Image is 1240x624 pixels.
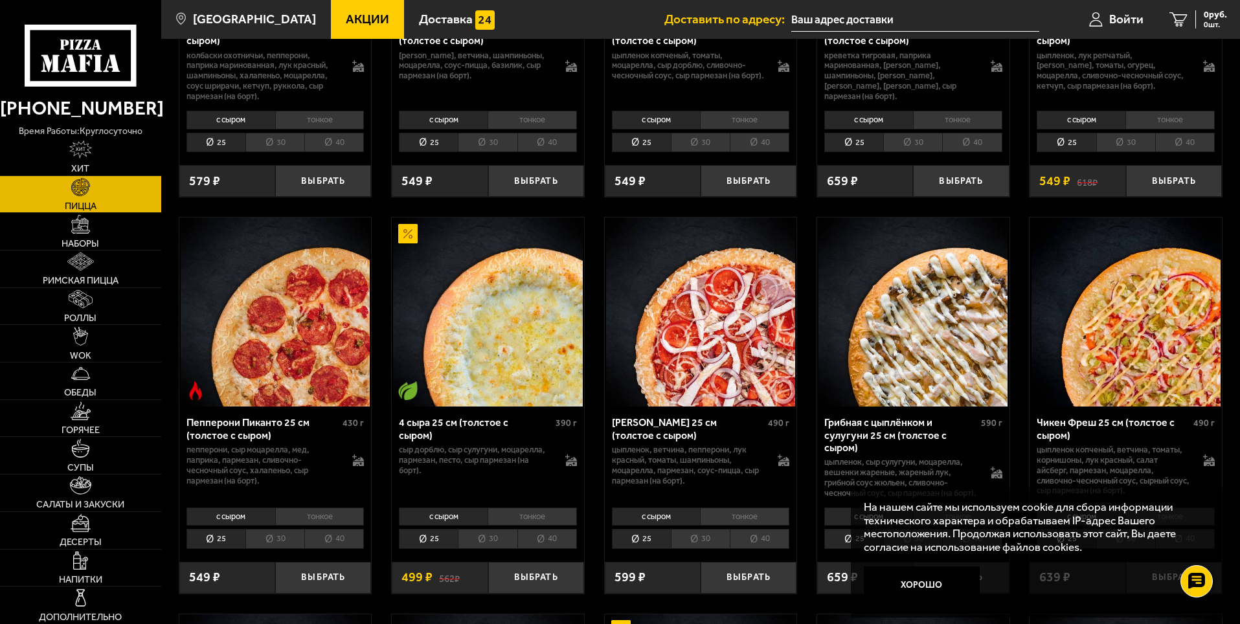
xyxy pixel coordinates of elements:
li: 25 [186,529,245,549]
a: Острое блюдоПепперони Пиканто 25 см (толстое с сыром) [179,217,372,407]
span: 549 ₽ [1039,175,1070,188]
span: Напитки [59,575,102,584]
span: 430 г [343,418,364,429]
input: Ваш адрес доставки [791,8,1039,32]
li: 30 [458,529,517,549]
li: тонкое [700,111,789,129]
span: 490 г [768,418,789,429]
button: Выбрать [913,165,1009,197]
li: 40 [304,529,364,549]
span: Хит [71,164,89,173]
button: Выбрать [701,562,796,594]
img: Пепперони Пиканто 25 см (толстое с сыром) [181,217,370,407]
img: Острое блюдо [186,381,205,401]
span: Горячее [62,425,100,434]
li: с сыром [824,111,913,129]
span: Пицца [65,201,96,210]
span: Дополнительно [39,612,122,621]
span: 579 ₽ [189,175,220,188]
p: сыр дорблю, сыр сулугуни, моцарелла, пармезан, песто, сыр пармезан (на борт). [399,445,552,476]
img: Петровская 25 см (толстое с сыром) [606,217,795,407]
div: Чикен Фреш 25 см (толстое с сыром) [1037,416,1190,441]
li: тонкое [700,507,789,526]
li: 30 [671,133,730,153]
li: 30 [245,529,304,549]
li: 25 [824,529,883,549]
span: Роллы [64,313,96,322]
li: 25 [399,529,458,549]
img: Грибная с цыплёнком и сулугуни 25 см (толстое с сыром) [818,217,1008,407]
li: 25 [186,133,245,153]
span: 499 ₽ [401,571,433,584]
p: На нашем сайте мы используем cookie для сбора информации технического характера и обрабатываем IP... [864,500,1202,554]
img: Чикен Фреш 25 см (толстое с сыром) [1031,217,1221,407]
p: цыпленок копченый, томаты, моцарелла, сыр дорблю, сливочно-чесночный соус, сыр пармезан (на борт). [612,50,765,82]
span: Обеды [64,388,96,397]
span: 549 ₽ [614,175,646,188]
li: тонкое [275,111,365,129]
li: тонкое [1125,111,1215,129]
p: [PERSON_NAME], ветчина, шампиньоны, моцарелла, соус-пицца, базилик, сыр пармезан (на борт). [399,50,552,82]
li: тонкое [275,507,365,526]
li: 40 [517,133,577,153]
span: Доставка [419,13,473,25]
li: тонкое [913,111,1002,129]
li: 40 [304,133,364,153]
li: 25 [399,133,458,153]
li: с сыром [824,507,913,526]
li: 25 [612,133,671,153]
li: с сыром [612,111,701,129]
span: 549 ₽ [189,571,220,584]
li: 30 [458,133,517,153]
li: 25 [1037,133,1096,153]
a: Чикен Фреш 25 см (толстое с сыром) [1030,217,1222,407]
li: с сыром [399,507,488,526]
span: 599 ₽ [614,571,646,584]
li: тонкое [488,111,577,129]
span: 490 г [1193,418,1215,429]
button: Выбрать [275,165,371,197]
div: 4 сыра 25 см (толстое с сыром) [399,416,552,441]
li: с сыром [1037,111,1125,129]
li: 25 [612,529,671,549]
span: [GEOGRAPHIC_DATA] [193,13,316,25]
span: Наборы [62,239,99,248]
span: 659 ₽ [827,571,858,584]
li: 30 [671,529,730,549]
li: с сыром [186,111,275,129]
li: с сыром [399,111,488,129]
li: 40 [942,133,1002,153]
p: пепперони, сыр Моцарелла, мед, паприка, пармезан, сливочно-чесночный соус, халапеньо, сыр пармеза... [186,445,340,486]
li: тонкое [488,507,577,526]
a: Петровская 25 см (толстое с сыром) [605,217,797,407]
img: 15daf4d41897b9f0e9f617042186c801.svg [475,10,495,30]
span: Римская пицца [43,276,118,285]
p: креветка тигровая, паприка маринованная, [PERSON_NAME], шампиньоны, [PERSON_NAME], [PERSON_NAME],... [824,50,978,102]
button: Выбрать [275,562,371,594]
li: 40 [517,529,577,549]
img: Вегетарианское блюдо [398,381,418,401]
span: 590 г [981,418,1002,429]
span: 0 руб. [1204,10,1227,19]
li: 40 [1155,133,1215,153]
p: цыпленок, лук репчатый, [PERSON_NAME], томаты, огурец, моцарелла, сливочно-чесночный соус, кетчуп... [1037,50,1190,92]
li: 40 [730,529,789,549]
button: Выбрать [701,165,796,197]
a: Грибная с цыплёнком и сулугуни 25 см (толстое с сыром) [817,217,1009,407]
li: с сыром [612,507,701,526]
li: 40 [730,133,789,153]
span: Десерты [60,537,102,546]
img: Акционный [398,224,418,243]
li: с сыром [186,507,275,526]
span: 659 ₽ [827,175,858,188]
div: Пепперони Пиканто 25 см (толстое с сыром) [186,416,340,441]
span: 0 шт. [1204,21,1227,28]
s: 562 ₽ [439,571,460,584]
li: 30 [883,133,942,153]
span: Супы [67,463,94,472]
span: Доставить по адресу: [664,13,791,25]
p: цыпленок копченый, ветчина, томаты, корнишоны, лук красный, салат айсберг, пармезан, моцарелла, с... [1037,445,1190,496]
button: Выбрать [488,165,584,197]
p: цыпленок, ветчина, пепперони, лук красный, томаты, шампиньоны, моцарелла, пармезан, соус-пицца, с... [612,445,765,486]
div: Грибная с цыплёнком и сулугуни 25 см (толстое с сыром) [824,416,978,453]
